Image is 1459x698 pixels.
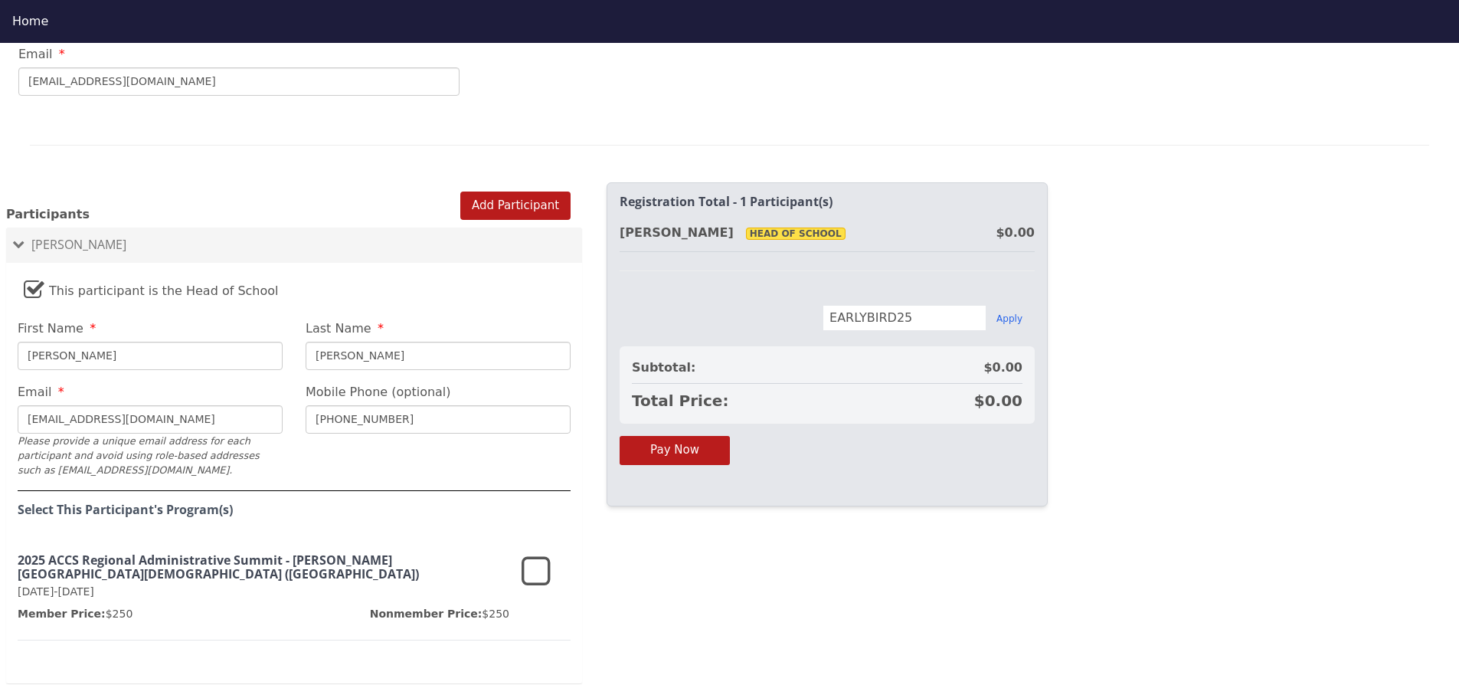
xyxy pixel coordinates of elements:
[620,436,730,464] button: Pay Now
[18,554,509,581] h3: 2025 ACCS Regional Administrative Summit - [PERSON_NAME][GEOGRAPHIC_DATA][DEMOGRAPHIC_DATA] ([GEO...
[370,608,483,620] span: Nonmember Price:
[31,236,126,253] span: [PERSON_NAME]
[18,321,83,336] span: First Name
[746,228,846,240] span: Head Of School
[18,385,51,399] span: Email
[24,270,279,303] label: This participant is the Head of School
[18,67,460,96] input: Email
[823,305,986,331] input: Enter discount code
[996,224,1035,242] div: $0.00
[18,608,106,620] span: Member Price:
[18,503,571,517] h4: Select This Participant's Program(s)
[18,47,52,61] span: Email
[996,313,1022,325] button: Apply
[12,12,1447,31] div: Home
[632,390,728,411] span: Total Price:
[620,225,846,240] strong: [PERSON_NAME]
[18,434,283,478] div: Please provide a unique email address for each participant and avoid using role-based addresses s...
[983,359,1022,377] span: $0.00
[18,606,132,621] p: $250
[460,192,571,220] button: Add Participant
[370,606,509,621] p: $250
[620,195,1035,209] h2: Registration Total - 1 Participant(s)
[6,207,90,221] span: Participants
[18,584,509,600] p: [DATE]-[DATE]
[306,385,451,399] span: Mobile Phone (optional)
[632,359,695,377] span: Subtotal:
[306,321,371,336] span: Last Name
[974,390,1022,411] span: $0.00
